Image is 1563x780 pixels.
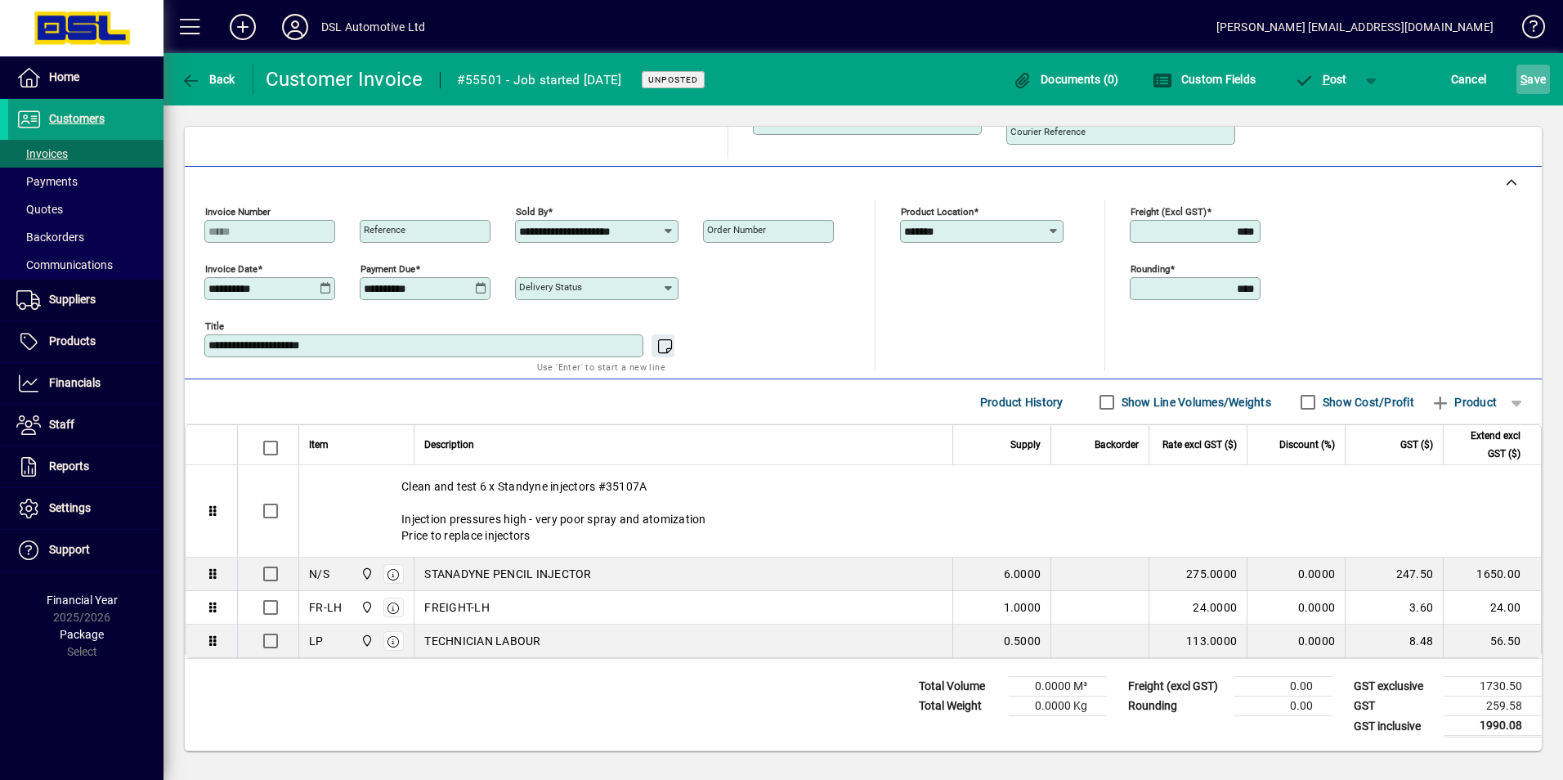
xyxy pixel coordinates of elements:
[205,321,224,332] mat-label: Title
[1004,633,1041,649] span: 0.5000
[1153,73,1256,86] span: Custom Fields
[1247,591,1345,625] td: 0.0000
[205,206,271,217] mat-label: Invoice number
[8,405,163,446] a: Staff
[49,459,89,473] span: Reports
[1234,697,1332,716] td: 0.00
[1234,677,1332,697] td: 0.00
[1443,558,1541,591] td: 1650.00
[1516,65,1550,94] button: Save
[1159,566,1237,582] div: 275.0000
[309,566,329,582] div: N/S
[1159,599,1237,616] div: 24.0000
[8,140,163,168] a: Invoices
[911,697,1009,716] td: Total Weight
[49,70,79,83] span: Home
[1004,566,1041,582] span: 6.0000
[1004,599,1041,616] span: 1.0000
[424,566,591,582] span: STANADYNE PENCIL INJECTOR
[47,594,118,607] span: Financial Year
[16,231,84,244] span: Backorders
[356,565,375,583] span: Central
[8,488,163,529] a: Settings
[1345,625,1443,657] td: 8.48
[60,628,104,641] span: Package
[1247,558,1345,591] td: 0.0000
[49,418,74,431] span: Staff
[424,599,490,616] span: FREIGHT-LH
[1120,697,1234,716] td: Rounding
[1294,73,1347,86] span: ost
[8,251,163,279] a: Communications
[8,280,163,321] a: Suppliers
[1009,677,1107,697] td: 0.0000 M³
[1095,436,1139,454] span: Backorder
[181,73,235,86] span: Back
[1279,436,1335,454] span: Discount (%)
[309,599,342,616] div: FR-LH
[1345,558,1443,591] td: 247.50
[8,321,163,362] a: Products
[364,224,405,235] mat-label: Reference
[1286,65,1355,94] button: Post
[911,677,1009,697] td: Total Volume
[1444,716,1542,737] td: 1990.08
[356,598,375,616] span: Central
[1013,73,1119,86] span: Documents (0)
[16,147,68,160] span: Invoices
[1009,697,1107,716] td: 0.0000 Kg
[1010,436,1041,454] span: Supply
[707,224,766,235] mat-label: Order number
[309,633,324,649] div: LP
[974,388,1070,417] button: Product History
[1443,591,1541,625] td: 24.00
[424,633,540,649] span: TECHNICIAN LABOUR
[177,65,240,94] button: Back
[1131,206,1207,217] mat-label: Freight (excl GST)
[49,376,101,389] span: Financials
[8,57,163,98] a: Home
[49,543,90,556] span: Support
[49,112,105,125] span: Customers
[1346,716,1444,737] td: GST inclusive
[1422,388,1505,417] button: Product
[519,281,582,293] mat-label: Delivery status
[980,389,1064,415] span: Product History
[1010,126,1086,137] mat-label: Courier Reference
[1323,73,1330,86] span: P
[457,67,622,93] div: #55501 - Job started [DATE]
[1451,66,1487,92] span: Cancel
[1444,697,1542,716] td: 259.58
[1346,697,1444,716] td: GST
[356,632,375,650] span: Central
[424,436,474,454] span: Description
[648,74,698,85] span: Unposted
[1009,65,1123,94] button: Documents (0)
[299,465,1541,557] div: Clean and test 6 x Standyne injectors #35107A Injection pressures high - very poor spray and atom...
[49,293,96,306] span: Suppliers
[1510,3,1543,56] a: Knowledge Base
[163,65,253,94] app-page-header-button: Back
[8,446,163,487] a: Reports
[1118,394,1271,410] label: Show Line Volumes/Weights
[1149,65,1260,94] button: Custom Fields
[266,66,423,92] div: Customer Invoice
[1346,677,1444,697] td: GST exclusive
[16,175,78,188] span: Payments
[1247,625,1345,657] td: 0.0000
[361,263,415,275] mat-label: Payment due
[1447,65,1491,94] button: Cancel
[8,168,163,195] a: Payments
[217,12,269,42] button: Add
[16,258,113,271] span: Communications
[16,203,63,216] span: Quotes
[269,12,321,42] button: Profile
[1345,591,1443,625] td: 3.60
[537,357,665,376] mat-hint: Use 'Enter' to start a new line
[1400,436,1433,454] span: GST ($)
[321,14,425,40] div: DSL Automotive Ltd
[1216,14,1494,40] div: [PERSON_NAME] [EMAIL_ADDRESS][DOMAIN_NAME]
[8,223,163,251] a: Backorders
[1162,436,1237,454] span: Rate excl GST ($)
[309,436,329,454] span: Item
